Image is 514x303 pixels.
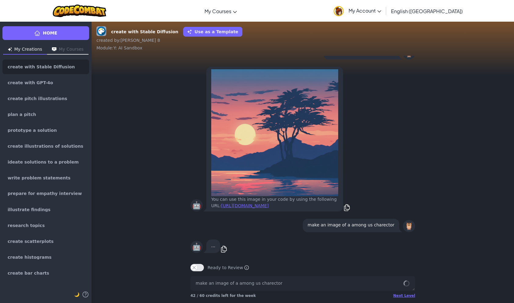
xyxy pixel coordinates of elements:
span: create pitch illustrations [8,96,67,101]
a: create histograms [2,250,89,265]
img: avatar [334,6,344,16]
span: 🌙 [74,292,79,297]
a: create with Stable Diffusion [2,60,89,74]
span: English ([GEOGRAPHIC_DATA]) [391,8,463,14]
a: create bar charts [2,266,89,280]
span: create bar charts [8,271,49,275]
span: create with Stable Diffusion [8,65,75,69]
span: plan a pitch [8,112,36,117]
span: Home [43,30,57,36]
a: illustrate findings [2,202,89,217]
a: My Courses [201,3,240,19]
button: Use as a Template [183,27,242,37]
img: Icon [8,47,12,51]
span: Ready to Review [208,265,249,271]
a: Home [2,26,89,40]
a: create pitch illustrations [2,91,89,106]
img: Stable Diffusion [96,26,106,36]
img: CodeCombat logo [53,5,106,17]
span: prepare for empathy interviews [8,191,84,196]
img: Icon [52,47,56,51]
a: English ([GEOGRAPHIC_DATA]) [388,3,466,19]
div: 🤖 [190,241,203,253]
a: create with GPT-4o [2,75,89,90]
span: create illustrations of solutions [8,144,83,148]
span: created by : [PERSON_NAME] 8 [96,38,160,43]
span: illustrate findings [8,207,50,212]
a: My Account [331,1,384,20]
img: generated [211,69,338,196]
div: 🤖 [190,199,203,211]
div: Module : Y: AI Sandbox [96,45,509,51]
div: 🦉 [403,220,415,232]
div: You can use this image in your code by using the following URL: [211,196,338,209]
p: ... [211,242,215,249]
span: create with GPT-4o [8,81,53,85]
span: My Account [349,7,381,14]
a: research topics [2,218,89,233]
a: prototype a solution [2,123,89,138]
span: 42 / 60 credits left for the week [190,294,256,298]
p: make an image of a among us charector [308,221,394,229]
a: ideate solutions to a problem [2,155,89,169]
span: My Courses [205,8,231,14]
span: prototype a solution [8,128,57,132]
a: create scatterplots [2,234,89,249]
span: create scatterplots [8,239,54,243]
button: My Courses [47,45,89,55]
a: plan a pitch [2,107,89,122]
div: Next Level [393,293,415,298]
a: [URL][DOMAIN_NAME] [221,203,269,208]
a: create illustrations of solutions [2,139,89,153]
span: write problem statements [8,176,71,180]
strong: create with Stable Diffusion [111,29,178,35]
span: research topics [8,223,45,228]
a: explore data [2,282,89,296]
span: ideate solutions to a problem [8,160,79,164]
button: 🌙 [74,291,79,298]
a: prepare for empathy interviews [2,186,89,201]
a: write problem statements [2,171,89,185]
button: My Creations [3,45,47,55]
span: create histograms [8,255,52,259]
